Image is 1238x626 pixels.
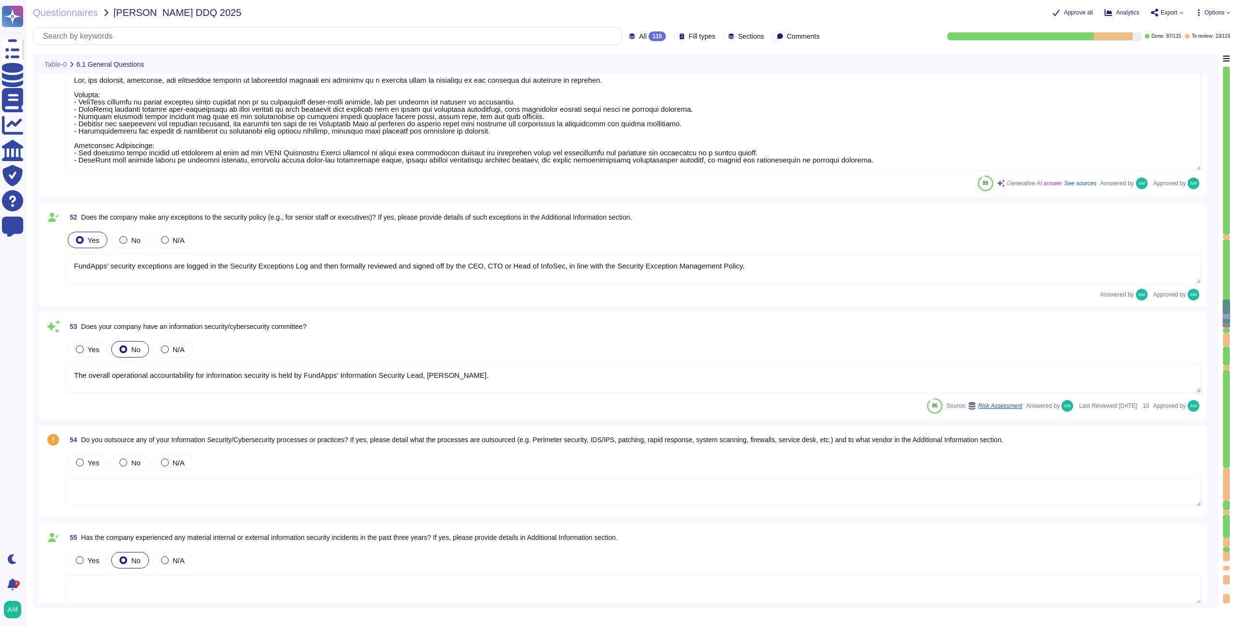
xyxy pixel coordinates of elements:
span: N/A [173,459,185,467]
span: Analytics [1116,10,1139,15]
span: Approved by [1153,180,1186,186]
span: Generative AI answer [1007,180,1062,186]
textarea: Lor, ips dolorsit, ametconse, adi elitseddoe temporin ut laboreetdol magnaali eni adminimv qu n e... [66,68,1201,171]
span: All [639,33,647,40]
span: N/A [173,556,185,565]
span: 89 [983,180,988,186]
span: To review: [1192,34,1213,39]
div: 5 [14,581,20,586]
img: user [1188,400,1199,412]
textarea: FundApps’ security exceptions are logged in the Security Exceptions Log and then formally reviewe... [66,254,1201,284]
span: Last Reviewed [DATE] [1079,403,1137,409]
span: 86 [932,403,938,408]
span: Yes [88,236,99,244]
span: Approved by [1153,403,1186,409]
span: Yes [88,459,99,467]
span: Options [1205,10,1224,15]
span: 54 [66,436,77,443]
span: Approved by [1153,292,1186,298]
span: 6.1 General Questions [76,61,144,68]
span: Risk Assessment [978,403,1022,409]
span: N/A [173,236,185,244]
span: Answered by [1100,180,1134,186]
button: Analytics [1105,9,1139,16]
img: user [1061,400,1073,412]
span: 52 [66,214,77,221]
span: Fill types [689,33,715,40]
span: Comments [787,33,820,40]
span: Table-0 [44,61,67,68]
span: 55 [66,534,77,541]
span: 87 / 115 [1166,34,1181,39]
span: Does your company have an information security/cybersecurity committee? [81,323,307,330]
span: Answered by [1100,292,1134,298]
span: Sections [738,33,764,40]
span: Do you outsource any of your Information Security/Cybersecurity processes or practices? If yes, p... [81,436,1003,444]
span: Done: [1151,34,1164,39]
span: No [131,345,140,354]
img: user [4,601,21,618]
span: N/A [173,345,185,354]
span: Questionnaires [33,8,98,17]
span: Yes [88,345,99,354]
div: 115 [648,31,666,41]
button: user [2,599,28,620]
img: user [1136,178,1148,189]
span: Export [1161,10,1178,15]
span: Approve all [1064,10,1093,15]
button: Approve all [1052,9,1093,16]
span: 53 [66,323,77,330]
span: Has the company experienced any material internal or external information security incidents in t... [81,534,618,541]
img: user [1188,289,1199,300]
span: Answered by [1026,403,1060,409]
span: Source: [946,402,1022,410]
span: 10 [1141,403,1149,409]
textarea: The overall operational accountability for information security is held by FundApps' Information ... [66,363,1201,393]
span: [PERSON_NAME] DDQ 2025 [114,8,242,17]
span: No [131,556,140,565]
span: See sources [1064,180,1097,186]
img: user [1188,178,1199,189]
span: No [131,236,140,244]
span: Yes [88,556,99,565]
span: Does the company make any exceptions to the security policy (e.g., for senior staff or executives... [81,213,632,221]
input: Search by keywords [38,28,621,45]
span: No [131,459,140,467]
img: user [1136,289,1148,300]
span: 23 / 115 [1215,34,1230,39]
